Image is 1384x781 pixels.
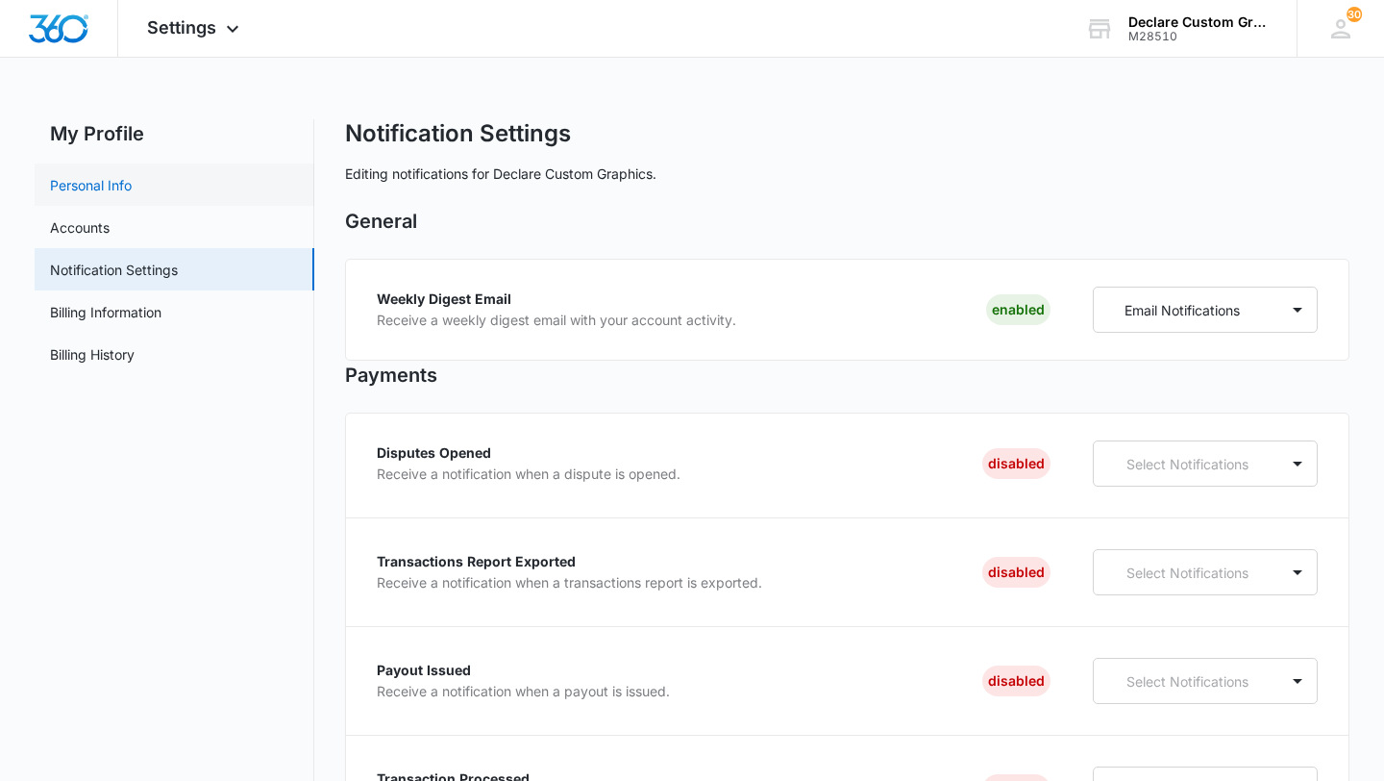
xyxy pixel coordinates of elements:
[1126,671,1253,692] p: Select Notifications
[986,294,1050,325] div: Enabled
[345,164,1349,184] p: Editing notifications for Declare Custom Graphics.
[377,446,680,460] p: Disputes Opened
[377,292,736,306] p: Weekly Digest Email
[377,555,762,568] p: Transactions Report Exported
[345,207,1349,236] h2: General
[345,119,571,148] h1: Notification Settings
[50,344,135,365] a: Billing History
[377,685,670,698] p: Receive a notification when a payout is issued.
[1347,7,1362,22] span: 30
[50,260,178,280] a: Notification Settings
[1128,30,1269,43] div: account id
[377,664,670,677] p: Payout Issued
[1126,454,1253,474] p: Select Notifications
[377,314,736,327] p: Receive a weekly digest email with your account activity.
[1347,7,1362,22] div: notifications count
[982,666,1050,696] div: Disabled
[377,576,762,590] p: Receive a notification when a transactions report is exported.
[1128,14,1269,30] div: account name
[50,302,161,322] a: Billing Information
[50,217,110,238] a: Accounts
[147,17,216,38] span: Settings
[982,557,1050,588] div: Disabled
[50,175,132,195] a: Personal Info
[982,448,1050,479] div: Disabled
[35,119,314,148] h2: My Profile
[1126,563,1253,583] p: Select Notifications
[1124,300,1240,320] p: Email Notifications
[345,361,1349,390] h2: Payments
[377,467,680,481] p: Receive a notification when a dispute is opened.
